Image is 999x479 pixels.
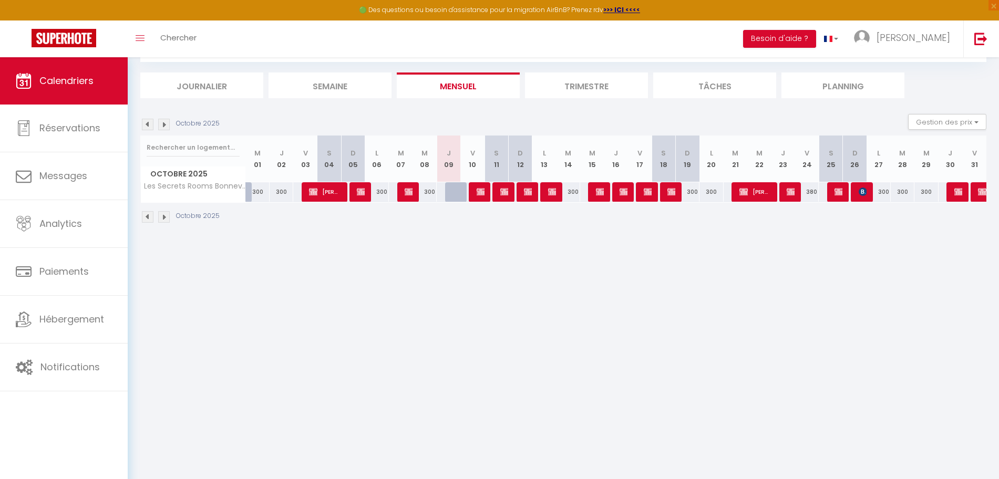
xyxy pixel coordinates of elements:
[421,148,428,158] abbr: M
[939,136,962,182] th: 30
[877,148,880,158] abbr: L
[270,136,293,182] th: 02
[40,360,100,373] span: Notifications
[254,148,261,158] abbr: M
[787,182,795,202] span: [PERSON_NAME]
[954,182,962,202] span: [PERSON_NAME]
[39,74,94,87] span: Calendriers
[461,136,485,182] th: 10
[518,148,523,158] abbr: D
[39,265,89,278] span: Paiements
[614,148,618,158] abbr: J
[781,72,904,98] li: Planning
[293,136,317,182] th: 03
[351,148,356,158] abbr: D
[923,148,930,158] abbr: M
[743,30,816,48] button: Besoin d'aide ?
[160,32,197,43] span: Chercher
[565,148,571,158] abbr: M
[972,148,977,158] abbr: V
[795,136,819,182] th: 24
[494,148,499,158] abbr: S
[548,182,556,202] span: [PERSON_NAME]
[843,136,867,182] th: 26
[756,148,763,158] abbr: M
[974,32,987,45] img: logout
[771,136,795,182] th: 23
[280,148,284,158] abbr: J
[603,5,640,14] a: >>> ICI <<<<
[270,182,293,202] div: 300
[447,148,451,158] abbr: J
[877,31,950,44] span: [PERSON_NAME]
[867,182,890,202] div: 300
[365,136,389,182] th: 06
[747,136,771,182] th: 22
[365,182,389,202] div: 300
[962,136,986,182] th: 31
[39,121,100,134] span: Réservations
[781,148,785,158] abbr: J
[152,20,204,57] a: Chercher
[948,148,952,158] abbr: J
[859,182,867,202] span: [PERSON_NAME]
[176,119,220,129] p: Octobre 2025
[246,182,270,202] div: 300
[477,182,485,202] span: [PERSON_NAME]
[899,148,905,158] abbr: M
[309,182,341,202] span: [PERSON_NAME]
[685,148,690,158] abbr: D
[914,136,938,182] th: 29
[596,182,604,202] span: [PERSON_NAME]
[341,136,365,182] th: 05
[327,148,332,158] abbr: S
[795,182,819,202] div: 380
[637,148,642,158] abbr: V
[508,136,532,182] th: 12
[604,136,627,182] th: 16
[908,114,986,130] button: Gestion des prix
[620,182,627,202] span: [PERSON_NAME]
[413,182,437,202] div: 300
[525,72,648,98] li: Trimestre
[724,136,747,182] th: 21
[914,182,938,202] div: 300
[524,182,532,202] span: [PERSON_NAME]
[867,136,890,182] th: 27
[835,182,842,202] span: [PERSON_NAME]
[141,166,245,182] span: Octobre 2025
[39,313,104,326] span: Hébergement
[398,148,404,158] abbr: M
[710,148,713,158] abbr: L
[357,182,365,202] span: [PERSON_NAME]
[667,182,675,202] span: [PERSON_NAME] Dos [PERSON_NAME]
[532,136,556,182] th: 13
[661,148,666,158] abbr: S
[676,182,699,202] div: 300
[413,136,437,182] th: 08
[852,148,858,158] abbr: D
[676,136,699,182] th: 19
[556,136,580,182] th: 14
[543,148,546,158] abbr: L
[375,148,378,158] abbr: L
[317,136,341,182] th: 04
[652,136,675,182] th: 18
[437,136,460,182] th: 09
[739,182,771,202] span: [PERSON_NAME]
[389,136,413,182] th: 07
[819,136,842,182] th: 25
[485,136,508,182] th: 11
[829,148,833,158] abbr: S
[147,138,240,157] input: Rechercher un logement...
[269,72,392,98] li: Semaine
[891,136,914,182] th: 28
[39,169,87,182] span: Messages
[140,72,263,98] li: Journalier
[891,182,914,202] div: 300
[397,72,520,98] li: Mensuel
[556,182,580,202] div: 300
[142,182,248,190] span: Les Secrets Rooms Bonneval
[805,148,809,158] abbr: V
